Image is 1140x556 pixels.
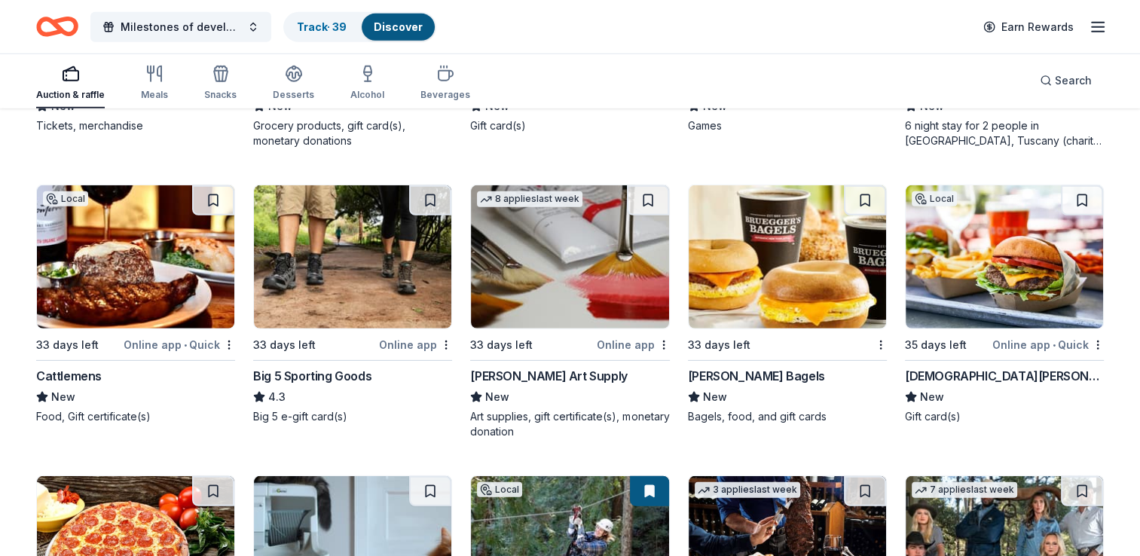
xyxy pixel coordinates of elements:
span: New [703,388,727,406]
span: 4.3 [268,388,286,406]
span: Milestones of development celebrates 40 years [121,18,241,36]
button: Desserts [273,59,314,108]
div: Gift card(s) [905,409,1104,424]
img: Image for Gott's Roadside [906,185,1103,328]
button: Snacks [204,59,237,108]
div: 35 days left [905,336,967,354]
button: Alcohol [350,59,384,108]
a: Home [36,9,78,44]
button: Search [1028,66,1104,96]
button: Meals [141,59,168,108]
button: Milestones of development celebrates 40 years [90,12,271,42]
div: Gift card(s) [470,118,669,133]
div: Local [477,482,522,497]
span: Search [1055,72,1092,90]
div: Food, Gift certificate(s) [36,409,235,424]
span: New [920,388,944,406]
div: Big 5 Sporting Goods [253,367,371,385]
img: Image for Trekell Art Supply [471,185,668,328]
div: Art supplies, gift certificate(s), monetary donation [470,409,669,439]
div: Auction & raffle [36,89,105,101]
a: Track· 39 [297,20,347,33]
img: Image for Bruegger's Bagels [689,185,886,328]
span: • [1053,339,1056,351]
span: New [51,388,75,406]
div: [PERSON_NAME] Art Supply [470,367,627,385]
a: Image for Trekell Art Supply8 applieslast week33 days leftOnline app[PERSON_NAME] Art SupplyNewAr... [470,185,669,439]
div: Local [912,191,957,206]
a: Image for Gott's RoadsideLocal35 days leftOnline app•Quick[DEMOGRAPHIC_DATA][PERSON_NAME] Roadsid... [905,185,1104,424]
div: 7 applies last week [912,482,1017,498]
div: 3 applies last week [695,482,800,498]
img: Image for Cattlemens [37,185,234,328]
div: Online app Quick [992,335,1104,354]
div: Tickets, merchandise [36,118,235,133]
a: Image for CattlemensLocal33 days leftOnline app•QuickCattlemensNewFood, Gift certificate(s) [36,185,235,424]
div: 6 night stay for 2 people in [GEOGRAPHIC_DATA], Tuscany (charity rate is $1380; retails at $2200;... [905,118,1104,148]
a: Discover [374,20,423,33]
div: Alcohol [350,89,384,101]
div: 8 applies last week [477,191,582,207]
a: Image for Bruegger's Bagels33 days left[PERSON_NAME] BagelsNewBagels, food, and gift cards [688,185,887,424]
div: 33 days left [470,336,533,354]
div: Local [43,191,88,206]
div: Desserts [273,89,314,101]
button: Track· 39Discover [283,12,436,42]
div: Big 5 e-gift card(s) [253,409,452,424]
div: Online app Quick [124,335,235,354]
div: [DEMOGRAPHIC_DATA][PERSON_NAME] Roadside [905,367,1104,385]
button: Auction & raffle [36,59,105,108]
div: Grocery products, gift card(s), monetary donations [253,118,452,148]
div: Online app [597,335,670,354]
div: 33 days left [688,336,750,354]
span: New [485,388,509,406]
div: 33 days left [36,336,99,354]
a: Image for Big 5 Sporting Goods33 days leftOnline appBig 5 Sporting Goods4.3Big 5 e-gift card(s) [253,185,452,424]
button: Beverages [420,59,470,108]
div: Bagels, food, and gift cards [688,409,887,424]
div: Beverages [420,89,470,101]
a: Earn Rewards [974,14,1083,41]
div: [PERSON_NAME] Bagels [688,367,825,385]
div: Cattlemens [36,367,102,385]
span: • [184,339,187,351]
div: Games [688,118,887,133]
div: Online app [379,335,452,354]
div: Meals [141,89,168,101]
img: Image for Big 5 Sporting Goods [254,185,451,328]
div: 33 days left [253,336,316,354]
div: Snacks [204,89,237,101]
